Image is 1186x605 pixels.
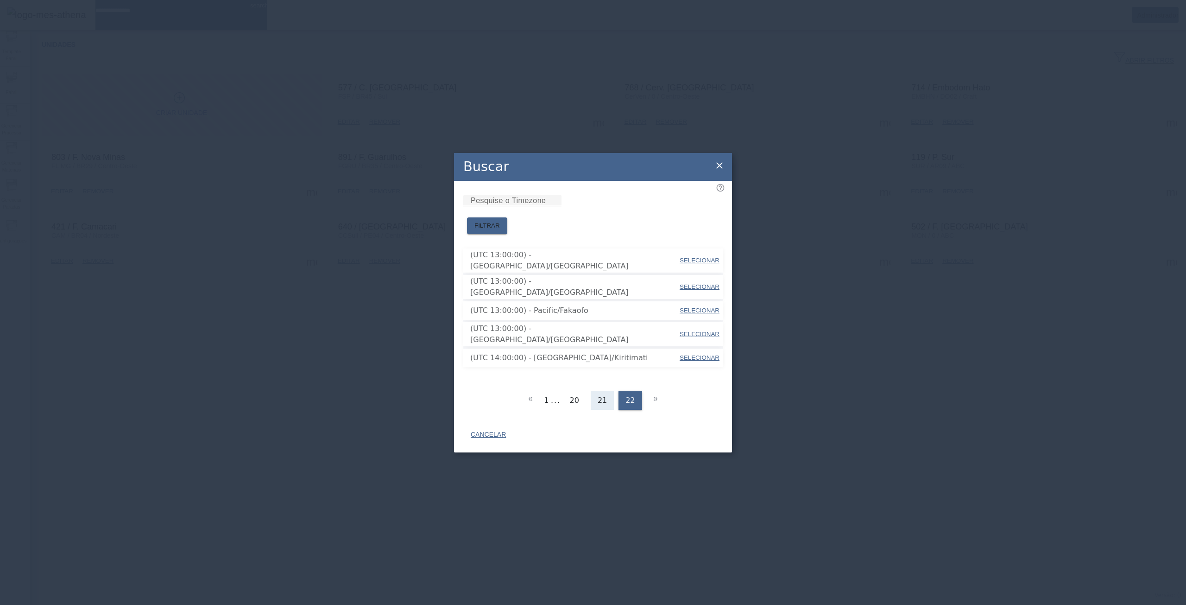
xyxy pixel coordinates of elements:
span: (UTC 14:00:00) - [GEOGRAPHIC_DATA]/Kiritimati [470,352,679,363]
h2: Buscar [463,157,509,177]
button: SELECIONAR [679,279,720,295]
li: ... [551,391,561,410]
span: SELECIONAR [680,257,719,264]
span: 21 [598,395,607,406]
button: CANCELAR [463,427,513,443]
span: SELECIONAR [680,354,719,361]
span: SELECIONAR [680,307,719,314]
span: (UTC 13:00:00) - [GEOGRAPHIC_DATA]/[GEOGRAPHIC_DATA] [470,323,679,345]
button: SELECIONAR [679,252,720,269]
span: (UTC 13:00:00) - Pacific/Fakaofo [470,305,679,316]
span: FILTRAR [474,221,500,230]
span: (UTC 13:00:00) - [GEOGRAPHIC_DATA]/[GEOGRAPHIC_DATA] [470,249,679,272]
span: SELECIONAR [680,283,719,290]
span: 20 [570,395,579,406]
button: SELECIONAR [679,326,720,343]
span: (UTC 13:00:00) - [GEOGRAPHIC_DATA]/[GEOGRAPHIC_DATA] [470,276,679,298]
span: CANCELAR [471,430,506,439]
span: SELECIONAR [680,331,719,338]
button: FILTRAR [467,217,507,234]
li: 1 [544,391,549,410]
mat-label: Pesquise o Timezone [471,196,546,204]
button: SELECIONAR [679,350,720,366]
button: SELECIONAR [679,302,720,319]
